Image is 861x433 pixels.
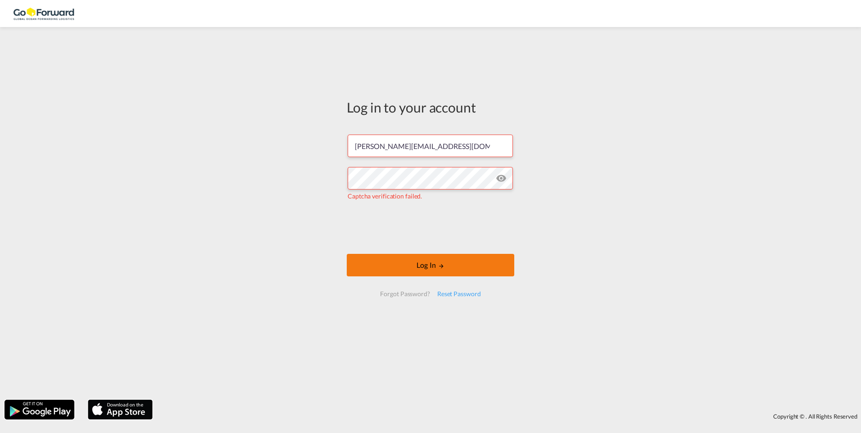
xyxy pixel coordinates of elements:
[14,4,74,24] img: c29f5500acf911eda4cfbfbc4ad75ae7.png
[157,409,861,424] div: Copyright © . All Rights Reserved
[348,192,422,200] span: Captcha verification failed.
[434,286,485,302] div: Reset Password
[362,210,499,245] iframe: reCAPTCHA
[347,254,514,276] button: LOGIN
[348,135,513,157] input: Enter email/phone number
[4,399,75,420] img: google.png
[347,98,514,117] div: Log in to your account
[496,173,507,184] md-icon: icon-eye-off
[87,399,154,420] img: apple.png
[376,286,433,302] div: Forgot Password?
